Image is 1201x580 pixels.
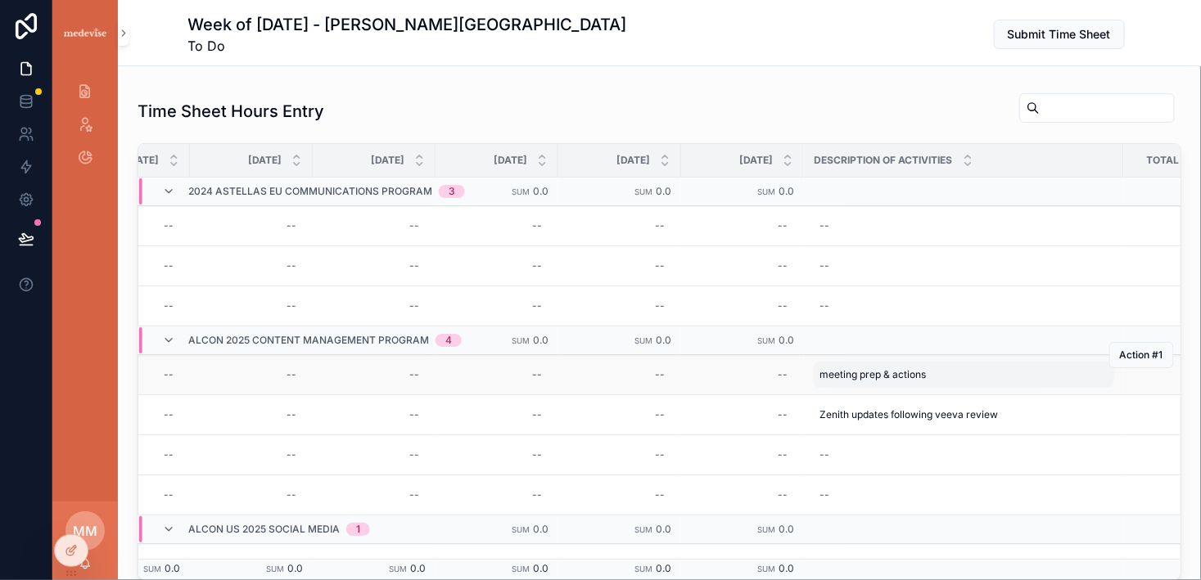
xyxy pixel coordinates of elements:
span: 0.0 [287,562,303,574]
span: 0.0 [533,562,549,574]
div: -- [287,299,296,312]
div: -- [532,448,542,461]
span: Alcon US 2025 Social Media [188,523,340,536]
small: Sum [634,525,652,534]
h1: Time Sheet Hours Entry [138,100,324,123]
span: [DATE] [494,154,527,167]
div: -- [164,448,174,461]
div: -- [287,219,296,232]
button: Submit Time Sheet [994,20,1125,49]
div: -- [778,299,788,312]
div: -- [164,408,174,421]
div: -- [287,557,296,570]
div: -- [409,488,419,501]
div: -- [778,259,788,272]
div: -- [655,488,665,501]
div: -- [778,219,788,232]
div: -- [532,488,542,501]
div: -- [409,408,419,421]
span: 0.0 [656,562,671,574]
div: -- [820,488,830,501]
div: -- [655,557,665,570]
small: Sum [634,187,652,196]
div: -- [164,488,174,501]
span: 0.0 [410,562,426,574]
div: -- [655,299,665,312]
div: -- [655,259,665,272]
div: -- [287,488,296,501]
span: Action #1 [1120,348,1163,362]
div: -- [655,368,665,381]
div: -- [409,259,419,272]
div: -- [655,408,665,421]
span: MM [73,521,97,541]
div: -- [778,557,788,570]
div: -- [287,448,296,461]
span: 0.0 [533,185,549,197]
div: -- [532,368,542,381]
h1: Week of [DATE] - [PERSON_NAME][GEOGRAPHIC_DATA] [188,13,627,36]
small: Sum [757,187,775,196]
span: 0.0 [656,185,671,197]
span: [DATE] [739,154,773,167]
span: [DATE] [371,154,404,167]
div: -- [287,368,296,381]
div: -- [820,448,830,461]
div: -- [409,219,419,232]
span: 2024 Astellas EU Communications Program [188,185,432,198]
span: 0.0 [533,334,549,346]
div: -- [409,299,419,312]
div: -- [532,557,542,570]
div: -- [409,368,419,381]
small: Sum [512,336,530,345]
div: -- [655,448,665,461]
span: To Do [188,36,627,56]
div: -- [532,299,542,312]
div: -- [409,448,419,461]
div: -- [778,488,788,501]
small: Sum [757,336,775,345]
div: 1 [356,523,360,536]
div: -- [778,368,788,381]
div: 3 [449,185,455,198]
small: Sum [266,564,284,573]
span: 0.0 [533,523,549,535]
span: 0.0 [779,523,794,535]
img: App logo [62,26,108,40]
small: Sum [143,564,161,573]
span: 0.0 [779,185,794,197]
span: 0.0 [656,334,671,346]
div: 4 [445,334,452,347]
div: scrollable content [52,65,118,193]
button: Action #1 [1109,342,1174,368]
div: -- [655,219,665,232]
div: -- [164,259,174,272]
div: -- [532,219,542,232]
span: [DATE] [248,154,282,167]
span: Alcon 2025 Content Management Program [188,334,429,347]
div: -- [409,557,419,570]
span: 0.0 [779,562,794,574]
div: -- [778,448,788,461]
div: -- [164,219,174,232]
div: -- [532,259,542,272]
small: Sum [634,336,652,345]
span: [DATE] [616,154,650,167]
div: -- [287,408,296,421]
div: -- [164,368,174,381]
span: Zenith updates following veeva review [820,408,999,421]
div: -- [287,259,296,272]
span: uploading & referencing copy, verifying next posts [820,557,1051,570]
span: meeting prep & actions [820,368,927,381]
small: Sum [757,525,775,534]
small: Sum [512,525,530,534]
span: Description of Activities [815,154,953,167]
small: Sum [757,564,775,573]
span: 0.0 [779,334,794,346]
span: Submit Time Sheet [1008,26,1111,43]
small: Sum [512,187,530,196]
div: -- [164,299,174,312]
span: 0.0 [165,562,180,574]
small: Sum [512,564,530,573]
div: -- [778,408,788,421]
